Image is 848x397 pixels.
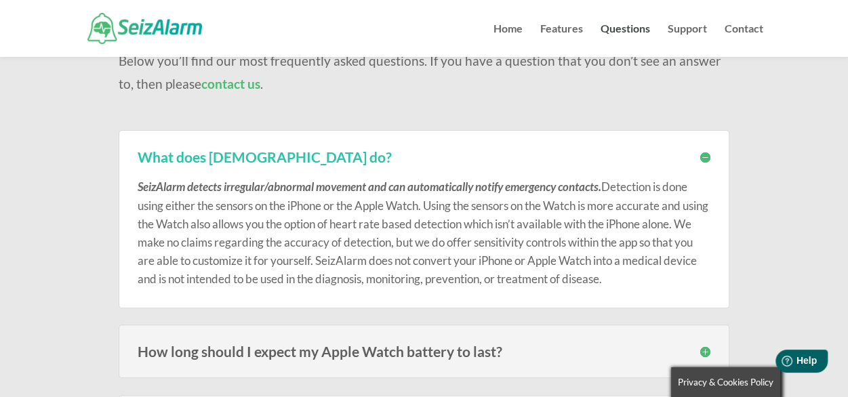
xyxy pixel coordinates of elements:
a: Features [540,24,583,57]
iframe: Help widget launcher [727,344,833,382]
h3: How long should I expect my Apple Watch battery to last? [138,344,710,358]
h3: What does [DEMOGRAPHIC_DATA] do? [138,150,710,164]
a: contact us [201,76,260,91]
a: Contact [725,24,763,57]
p: Below you’ll find our most frequently asked questions. If you have a question that you don’t see ... [119,49,729,96]
a: Questions [601,24,650,57]
p: Detection is done using either the sensors on the iPhone or the Apple Watch. Using the sensors on... [138,177,710,288]
em: SeizAlarm detects irregular/abnormal movement and can automatically notify emergency contacts. [138,180,601,194]
span: Privacy & Cookies Policy [678,377,773,388]
a: Home [493,24,523,57]
img: SeizAlarm [87,13,202,43]
a: Support [668,24,707,57]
